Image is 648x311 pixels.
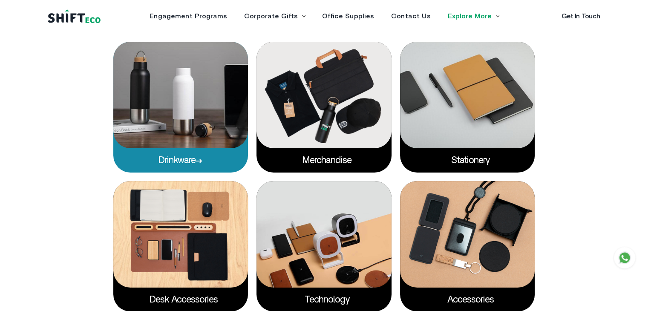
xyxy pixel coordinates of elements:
[562,13,600,20] a: Get In Touch
[448,13,492,20] a: Explore More
[113,42,248,148] img: Drinkware.png
[391,13,431,20] a: Contact Us
[256,42,392,148] img: Merchandise.png
[244,13,298,20] a: Corporate Gifts
[305,295,344,304] a: Technology
[400,181,535,288] img: accessories_1f29f8c0-6949-4701-a5f9-45fb7650ad83.png
[113,181,248,288] img: desk-accessories.png
[302,155,346,165] a: Merchandise
[322,13,374,20] a: Office Supplies
[150,13,227,20] a: Engagement Programs
[400,42,535,148] img: stationary.png
[256,181,392,288] img: technology.png
[150,295,212,304] a: Desk accessories
[158,155,202,165] a: Drinkware
[451,155,484,165] a: Stationery
[447,295,488,304] a: Accessories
